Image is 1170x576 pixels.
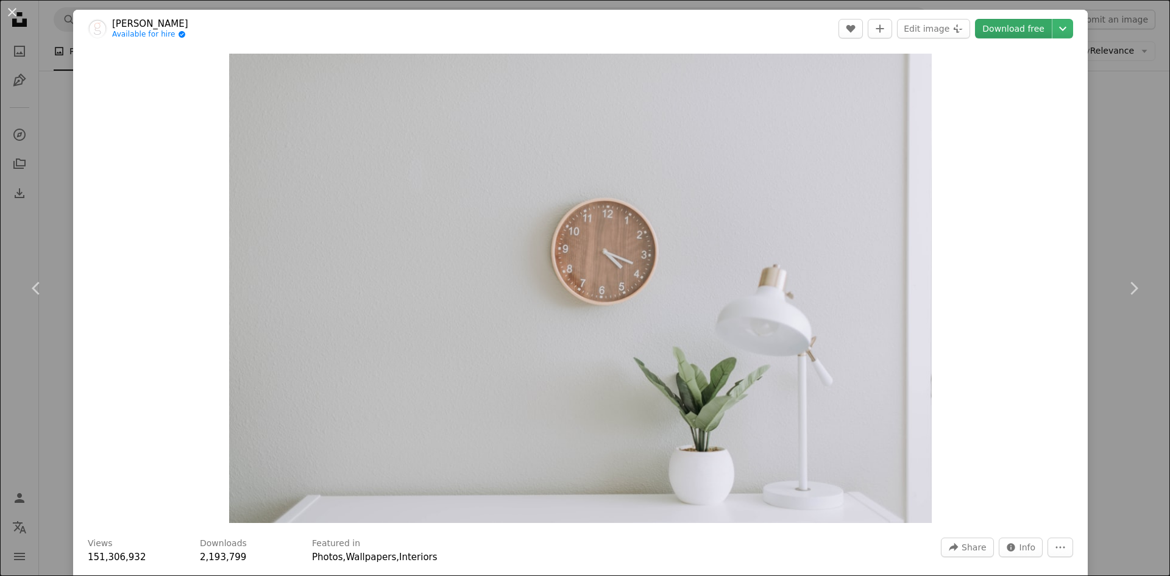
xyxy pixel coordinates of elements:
h3: Downloads [200,538,247,550]
h3: Views [88,538,113,550]
span: , [396,552,399,563]
span: , [343,552,346,563]
span: 2,193,799 [200,552,246,563]
button: Add to Collection [868,19,892,38]
a: Download free [975,19,1052,38]
button: Edit image [897,19,970,38]
a: Wallpapers [346,552,396,563]
button: Share this image [941,538,993,557]
button: Stats about this image [999,538,1043,557]
a: Next [1097,230,1170,347]
button: More Actions [1048,538,1073,557]
span: Share [962,538,986,556]
a: Photos [312,552,343,563]
img: Go to Samantha Gades's profile [88,19,107,38]
img: white desk lamp beside green plant [229,54,932,523]
span: Info [1019,538,1036,556]
a: [PERSON_NAME] [112,18,188,30]
button: Choose download size [1052,19,1073,38]
button: Like [838,19,863,38]
span: 151,306,932 [88,552,146,563]
a: Available for hire [112,30,188,40]
button: Zoom in on this image [229,54,932,523]
a: Interiors [399,552,438,563]
h3: Featured in [312,538,360,550]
